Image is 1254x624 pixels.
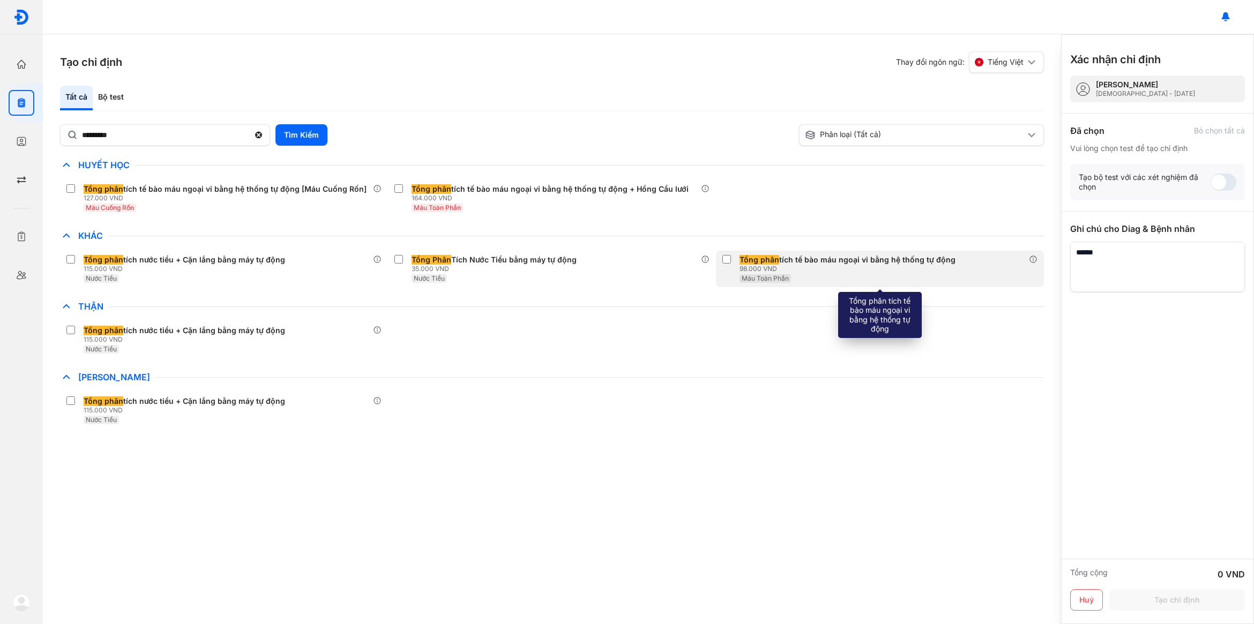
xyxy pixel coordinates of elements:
span: Tổng phân [84,255,123,265]
div: Vui lòng chọn test để tạo chỉ định [1070,144,1245,153]
span: Tiếng Việt [988,57,1024,67]
span: Máu Cuống Rốn [86,204,134,212]
button: Tạo chỉ định [1109,589,1245,611]
span: Tổng phân [84,396,123,406]
span: Nước Tiểu [86,416,117,424]
div: tích nước tiểu + Cặn lắng bằng máy tự động [84,326,285,335]
div: Đã chọn [1070,124,1104,137]
div: Phân loại (Tất cả) [805,130,1025,140]
div: [DEMOGRAPHIC_DATA] - [DATE] [1096,89,1195,98]
div: Tạo bộ test với các xét nghiệm đã chọn [1079,172,1211,192]
img: logo [13,9,29,25]
div: 164.000 VND [412,194,693,202]
span: Nước Tiểu [86,274,117,282]
div: 115.000 VND [84,406,289,415]
button: Tìm Kiếm [275,124,327,146]
div: Tổng cộng [1070,568,1108,581]
img: logo [13,594,30,611]
div: [PERSON_NAME] [1096,80,1195,89]
div: 35.000 VND [412,265,581,273]
span: Huyết Học [73,160,135,170]
span: Khác [73,230,108,241]
span: Nước Tiểu [86,345,117,353]
div: Thay đổi ngôn ngữ: [896,51,1044,73]
span: Tổng phân [84,184,123,194]
span: Máu Toàn Phần [742,274,789,282]
span: Tổng Phân [412,255,451,265]
span: Tổng phân [84,326,123,335]
div: Tích Nước Tiểu bằng máy tự động [412,255,577,265]
div: Bỏ chọn tất cả [1194,126,1245,136]
div: tích nước tiểu + Cặn lắng bằng máy tự động [84,396,285,406]
span: Máu Toàn Phần [414,204,461,212]
div: tích tế bào máu ngoại vi bằng hệ thống tự động + Hồng Cầu lưới [412,184,689,194]
div: tích tế bào máu ngoại vi bằng hệ thống tự động [740,255,956,265]
div: 0 VND [1218,568,1245,581]
div: 115.000 VND [84,335,289,344]
div: tích nước tiểu + Cặn lắng bằng máy tự động [84,255,285,265]
div: Ghi chú cho Diag & Bệnh nhân [1070,222,1245,235]
h3: Xác nhận chỉ định [1070,52,1161,67]
div: 115.000 VND [84,265,289,273]
button: Huỷ [1070,589,1103,611]
div: 127.000 VND [84,194,371,202]
span: Nước Tiểu [414,274,445,282]
div: 98.000 VND [740,265,960,273]
div: tích tế bào máu ngoại vi bằng hệ thống tự động [Máu Cuống Rốn] [84,184,367,194]
span: Tổng phân [740,255,779,265]
div: Bộ test [93,86,129,110]
span: [PERSON_NAME] [73,372,155,382]
span: Thận [73,301,109,312]
div: Tất cả [60,86,93,110]
h3: Tạo chỉ định [60,55,122,70]
span: Tổng phân [412,184,451,194]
